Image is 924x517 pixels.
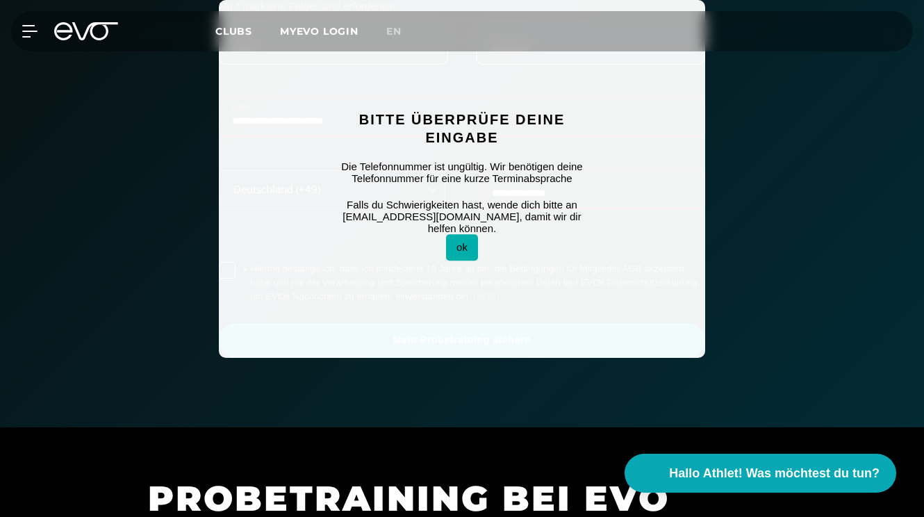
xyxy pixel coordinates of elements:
p: Die Telefonnummer ist ungültig. Wir benötigen deine Telefonnummer für eine kurze Terminabsprache [340,161,584,185]
p: Falls du Schwierigkeiten hast, wende dich bitte an [EMAIL_ADDRESS][DOMAIN_NAME], damit wir dir he... [340,199,584,235]
h2: Bitte überprüfe deine Eingabe [340,110,584,147]
span: en [386,25,402,38]
span: Hallo Athlet! Was möchtest du tun? [669,464,880,483]
button: ok [446,235,478,261]
span: Clubs [215,25,252,38]
button: Hallo Athlet! Was möchtest du tun? [625,454,896,493]
a: en [386,24,418,40]
a: Clubs [215,24,280,38]
a: MYEVO LOGIN [280,25,358,38]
